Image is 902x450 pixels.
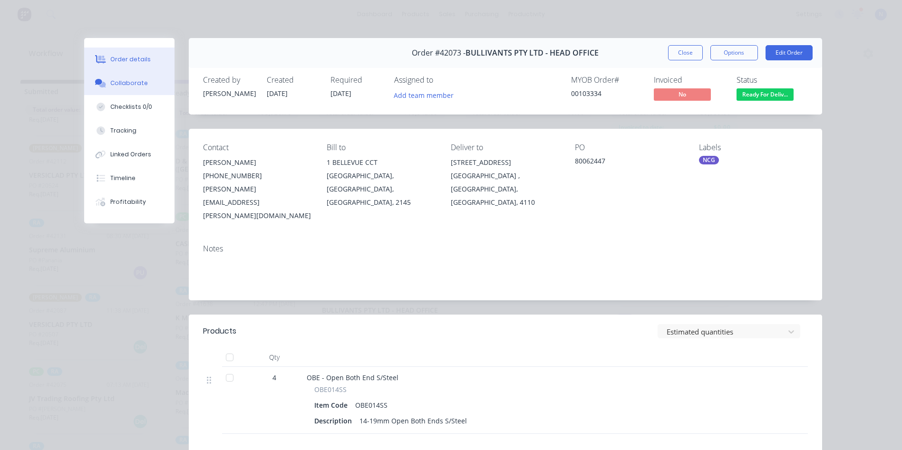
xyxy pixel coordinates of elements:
div: Tracking [110,126,136,135]
div: Status [737,76,808,85]
div: Item Code [314,398,351,412]
button: Close [668,45,703,60]
div: Required [330,76,383,85]
div: [PERSON_NAME] [203,156,312,169]
div: OBE014SS [351,398,391,412]
div: [STREET_ADDRESS][GEOGRAPHIC_DATA] , [GEOGRAPHIC_DATA], [GEOGRAPHIC_DATA], 4110 [451,156,560,209]
div: [PERSON_NAME][EMAIL_ADDRESS][PERSON_NAME][DOMAIN_NAME] [203,182,312,222]
div: [PERSON_NAME] [203,88,255,98]
button: Timeline [84,166,175,190]
span: [DATE] [330,89,351,98]
div: Description [314,414,356,428]
button: Collaborate [84,71,175,95]
span: OBE014SS [314,384,347,394]
span: 4 [272,373,276,383]
button: Profitability [84,190,175,214]
span: BULLIVANTS PTY LTD - HEAD OFFICE [466,48,599,57]
div: Contact [203,143,312,152]
div: Bill to [327,143,436,152]
button: Edit Order [766,45,813,60]
button: Tracking [84,119,175,143]
div: [GEOGRAPHIC_DATA], [GEOGRAPHIC_DATA], [GEOGRAPHIC_DATA], 2145 [327,169,436,209]
div: NCG [699,156,719,164]
div: 1 BELLEVUE CCT [327,156,436,169]
div: Created [267,76,319,85]
div: Linked Orders [110,150,151,159]
span: No [654,88,711,100]
div: PO [575,143,684,152]
div: [STREET_ADDRESS] [451,156,560,169]
div: Notes [203,244,808,253]
button: Checklists 0/0 [84,95,175,119]
div: Created by [203,76,255,85]
div: Order details [110,55,151,64]
span: Ready For Deliv... [737,88,794,100]
div: Checklists 0/0 [110,103,152,111]
button: Order details [84,48,175,71]
div: Qty [246,348,303,367]
div: [PHONE_NUMBER] [203,169,312,182]
button: Add team member [388,88,458,101]
div: Labels [699,143,808,152]
div: 00103334 [571,88,642,98]
div: Timeline [110,174,136,182]
div: 80062447 [575,156,684,169]
button: Linked Orders [84,143,175,166]
div: MYOB Order # [571,76,642,85]
div: 14-19mm Open Both Ends S/Steel [356,414,471,428]
button: Options [710,45,758,60]
button: Add team member [394,88,459,101]
div: Invoiced [654,76,725,85]
div: Collaborate [110,79,148,87]
div: Products [203,326,236,337]
div: [GEOGRAPHIC_DATA] , [GEOGRAPHIC_DATA], [GEOGRAPHIC_DATA], 4110 [451,169,560,209]
div: 1 BELLEVUE CCT[GEOGRAPHIC_DATA], [GEOGRAPHIC_DATA], [GEOGRAPHIC_DATA], 2145 [327,156,436,209]
div: Assigned to [394,76,489,85]
div: Deliver to [451,143,560,152]
span: Order #42073 - [412,48,466,57]
div: [PERSON_NAME][PHONE_NUMBER][PERSON_NAME][EMAIL_ADDRESS][PERSON_NAME][DOMAIN_NAME] [203,156,312,222]
div: Profitability [110,198,146,206]
span: [DATE] [267,89,288,98]
span: OBE - Open Both End S/Steel [307,373,398,382]
button: Ready For Deliv... [737,88,794,103]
